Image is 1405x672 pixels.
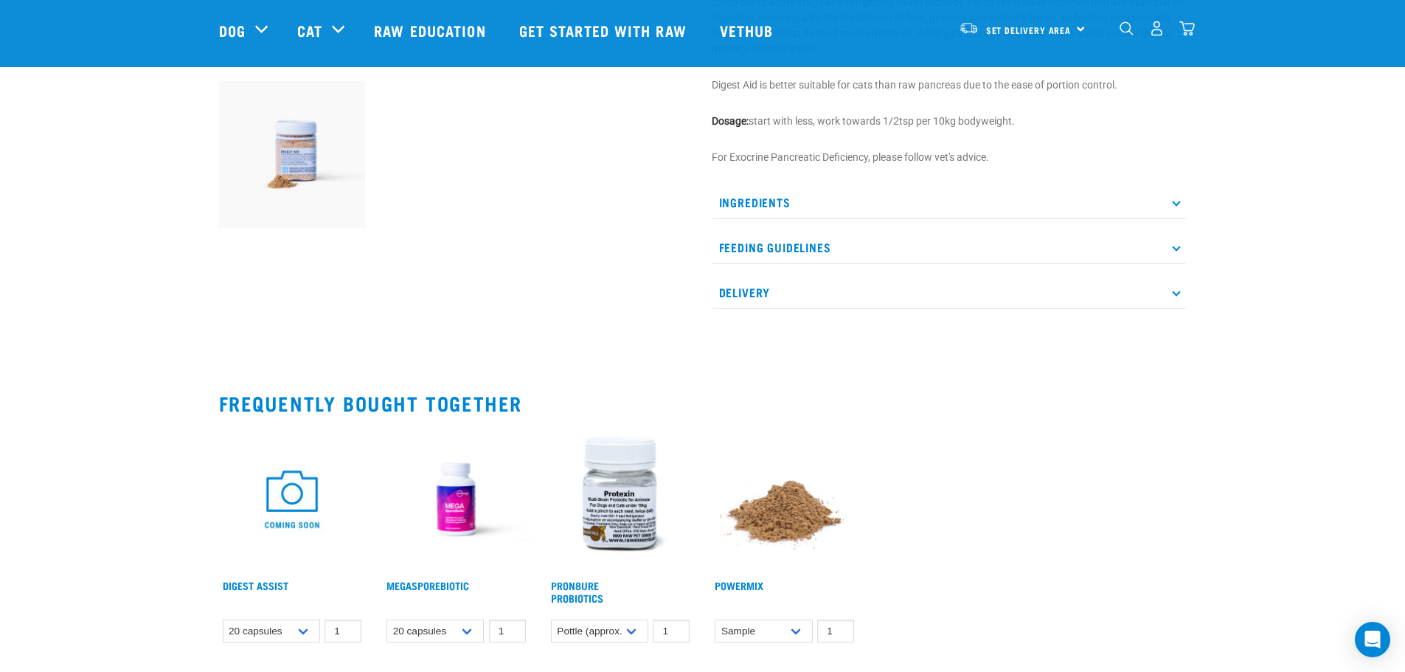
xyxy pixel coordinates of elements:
[986,27,1072,32] span: Set Delivery Area
[705,1,792,60] a: Vethub
[551,583,603,600] a: ProN8ure Probiotics
[1355,622,1390,657] div: Open Intercom Messenger
[504,1,705,60] a: Get started with Raw
[297,19,322,41] a: Cat
[1149,21,1165,36] img: user.png
[547,426,694,573] img: Plastic Bottle Of Protexin For Dogs And Cats
[959,21,979,35] img: van-moving.png
[817,620,854,642] input: 1
[325,620,361,642] input: 1
[489,620,526,642] input: 1
[219,426,366,573] img: COMING SOON
[712,114,1187,129] p: start with less, work towards 1/2tsp per 10kg bodyweight.
[1179,21,1195,36] img: home-icon@2x.png
[712,276,1187,309] p: Delivery
[715,583,763,588] a: Powermix
[223,583,288,588] a: Digest Assist
[383,426,530,573] img: Raw Essentials Mega Spore Biotic Probiotic For Dogs
[712,150,1187,165] p: For Exocrine Pancreatic Deficiency, please follow vet's advice.
[219,19,246,41] a: Dog
[712,77,1187,93] p: Digest Aid is better suitable for cats than raw pancreas due to the ease of portion control.
[712,186,1187,219] p: Ingredients
[712,231,1187,264] p: Feeding Guidelines
[219,392,1187,415] h2: Frequently bought together
[1120,21,1134,35] img: home-icon-1@2x.png
[711,426,858,573] img: Pile Of PowerMix For Pets
[386,583,469,588] a: MegaSporeBiotic
[712,115,749,127] strong: Dosage:
[219,81,366,228] img: Raw Essentials Digest Aid Pet Supplement
[653,620,690,642] input: 1
[359,1,504,60] a: Raw Education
